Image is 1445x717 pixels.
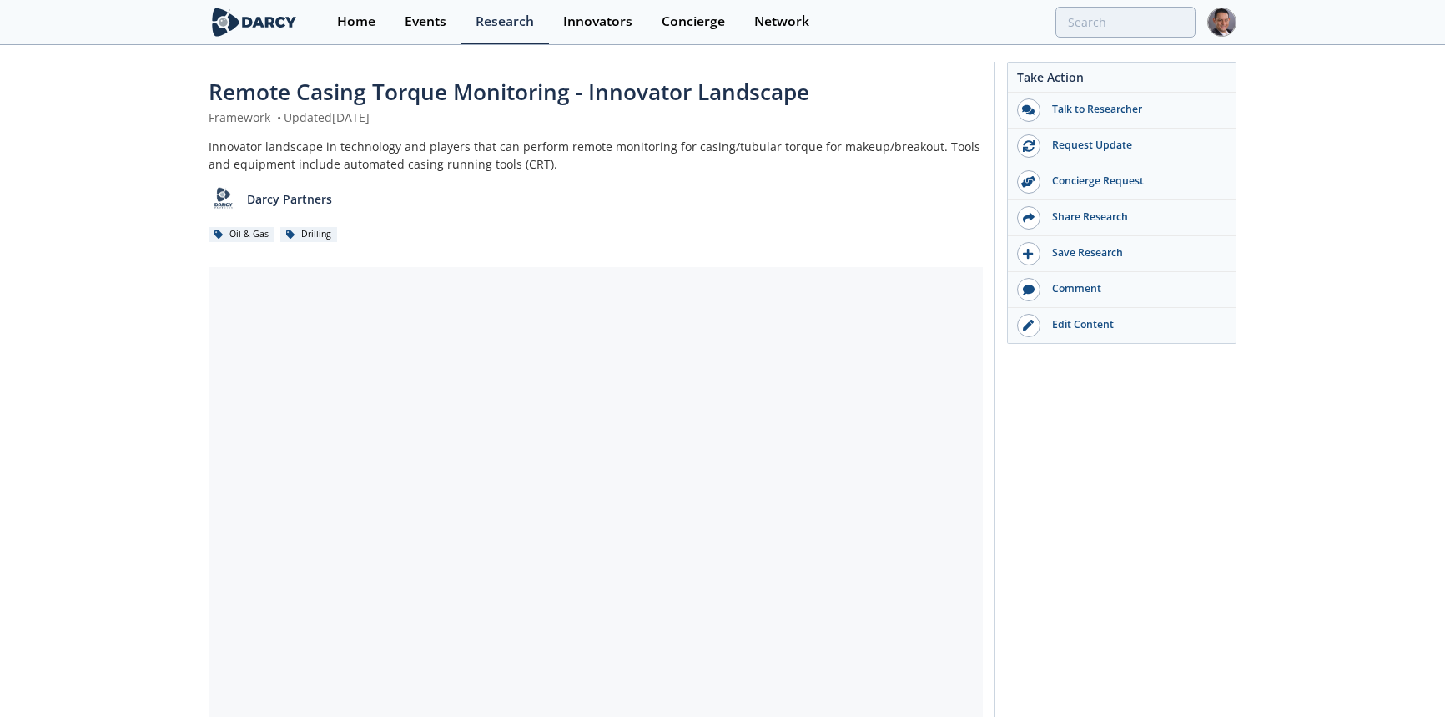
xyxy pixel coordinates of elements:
div: Take Action [1008,68,1236,93]
div: Events [405,15,446,28]
div: Share Research [1040,210,1227,225]
img: logo-wide.svg [209,8,300,37]
img: Profile [1207,8,1236,37]
div: Home [337,15,375,28]
span: Remote Casing Torque Monitoring - Innovator Landscape [209,77,809,107]
div: Framework Updated [DATE] [209,109,983,126]
div: Network [754,15,809,28]
p: Darcy Partners [247,190,332,208]
div: Concierge [662,15,725,28]
div: Talk to Researcher [1040,102,1227,117]
span: • [274,109,284,125]
div: Drilling [280,227,337,242]
div: Research [476,15,534,28]
div: Save Research [1040,245,1227,260]
div: Innovator landscape in technology and players that can perform remote monitoring for casing/tubul... [209,138,983,173]
div: Request Update [1040,138,1227,153]
div: Innovators [563,15,632,28]
div: Comment [1040,281,1227,296]
input: Advanced Search [1055,7,1196,38]
div: Concierge Request [1040,174,1227,189]
div: Oil & Gas [209,227,274,242]
div: Edit Content [1040,317,1227,332]
a: Edit Content [1008,308,1236,343]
